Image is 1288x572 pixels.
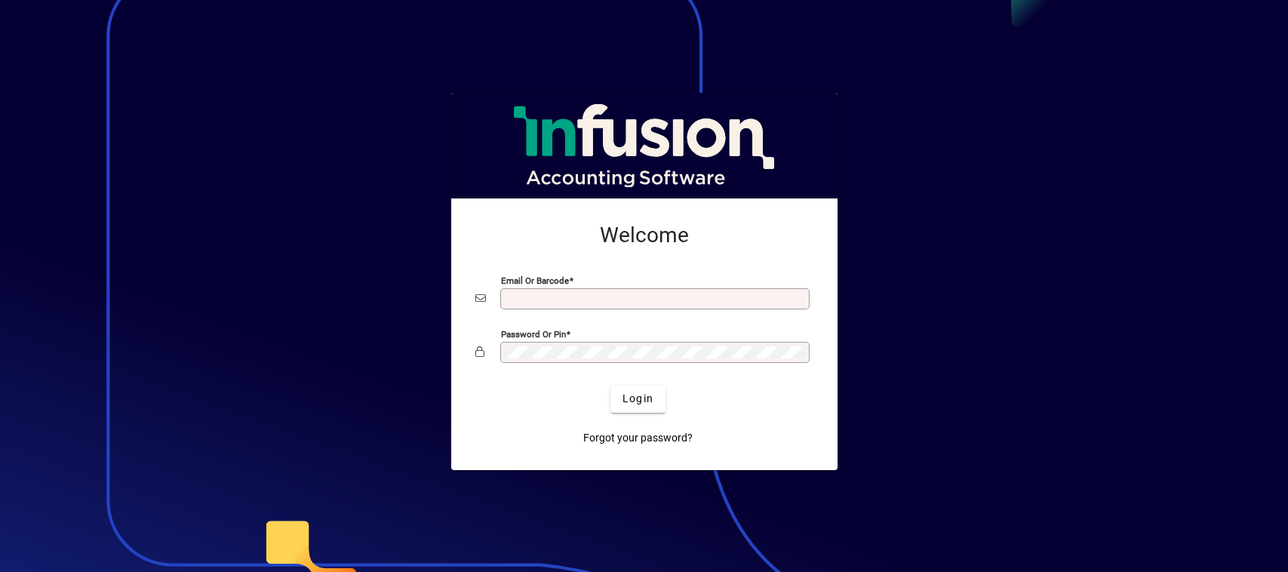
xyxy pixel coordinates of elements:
span: Login [622,391,653,407]
span: Forgot your password? [583,430,693,446]
a: Forgot your password? [577,425,699,452]
mat-label: Password or Pin [501,328,566,339]
button: Login [610,386,666,413]
mat-label: Email or Barcode [501,275,569,285]
h2: Welcome [475,223,813,248]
